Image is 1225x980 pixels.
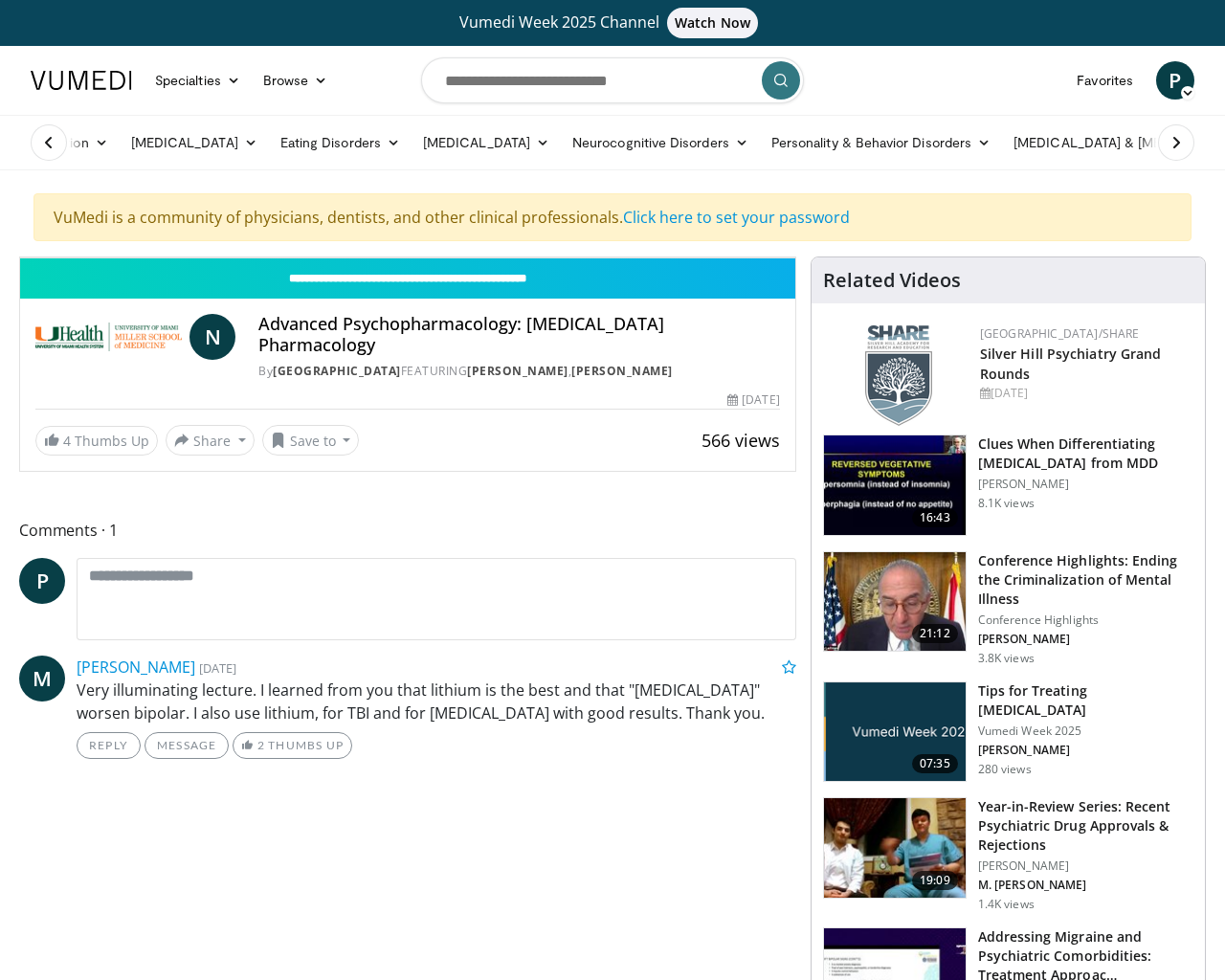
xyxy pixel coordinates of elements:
[823,551,1193,666] a: 21:12 Conference Highlights: Ending the Criminalization of Mental Illness Conference Highlights [...
[273,363,401,379] a: [GEOGRAPHIC_DATA]
[912,624,958,643] span: 21:12
[33,193,1192,241] div: VuMedi is a community of physicians, dentists, and other clinical professionals.
[824,798,966,898] img: adc337ff-cbb0-4800-ae68-2af767ccb007.150x105_q85_crop-smart_upscale.jpg
[702,429,780,452] span: 566 views
[823,681,1193,783] a: 07:35 Tips for Treating [MEDICAL_DATA] Vumedi Week 2025 [PERSON_NAME] 280 views
[978,651,1035,666] p: 3.8K views
[144,61,252,100] a: Specialties
[912,871,958,890] span: 19:09
[233,732,352,759] a: 2 Thumbs Up
[561,123,760,162] a: Neurocognitive Disorders
[35,426,158,456] a: 4 Thumbs Up
[77,679,796,724] p: Very illuminating lecture. I learned from you that lithium is the best and that "[MEDICAL_DATA]" ...
[823,434,1193,536] a: 16:43 Clues When Differentiating [MEDICAL_DATA] from MDD [PERSON_NAME] 8.1K views
[77,732,141,759] a: Reply
[19,518,796,543] span: Comments 1
[912,754,958,773] span: 07:35
[252,61,340,100] a: Browse
[145,732,229,759] a: Message
[865,325,932,426] img: f8aaeb6d-318f-4fcf-bd1d-54ce21f29e87.png.150x105_q85_autocrop_double_scale_upscale_version-0.2.png
[19,656,65,702] a: M
[412,123,561,162] a: [MEDICAL_DATA]
[120,123,269,162] a: [MEDICAL_DATA]
[980,345,1162,383] a: Silver Hill Psychiatry Grand Rounds
[978,743,1193,758] p: [PERSON_NAME]
[19,558,65,604] a: P
[623,207,850,228] a: Click here to set your password
[824,682,966,782] img: f9e3f9ac-65e5-4687-ad3f-59c0a5c287bd.png.150x105_q85_crop-smart_upscale.png
[33,8,1192,38] a: Vumedi Week 2025 ChannelWatch Now
[980,325,1140,342] a: [GEOGRAPHIC_DATA]/SHARE
[20,257,795,258] video-js: Video Player
[978,858,1193,874] p: [PERSON_NAME]
[31,71,132,90] img: VuMedi Logo
[978,612,1193,628] p: Conference Highlights
[978,551,1193,609] h3: Conference Highlights: Ending the Criminalization of Mental Illness
[823,797,1193,912] a: 19:09 Year-in-Review Series: Recent Psychiatric Drug Approvals & Rejections [PERSON_NAME] M. [PER...
[1065,61,1145,100] a: Favorites
[258,314,779,355] h4: Advanced Psychopharmacology: [MEDICAL_DATA] Pharmacology
[727,391,779,409] div: [DATE]
[1156,61,1194,100] a: P
[63,432,71,450] span: 4
[257,738,265,752] span: 2
[978,897,1035,912] p: 1.4K views
[199,659,236,677] small: [DATE]
[978,681,1193,720] h3: Tips for Treating [MEDICAL_DATA]
[978,724,1193,739] p: Vumedi Week 2025
[980,385,1190,402] div: [DATE]
[824,552,966,652] img: 1419e6f0-d69a-482b-b3ae-1573189bf46e.150x105_q85_crop-smart_upscale.jpg
[35,314,182,360] img: University of Miami
[467,363,568,379] a: [PERSON_NAME]
[978,797,1193,855] h3: Year-in-Review Series: Recent Psychiatric Drug Approvals & Rejections
[978,878,1193,893] p: M. [PERSON_NAME]
[421,57,804,103] input: Search topics, interventions
[262,425,360,456] button: Save to
[667,8,758,38] span: Watch Now
[978,496,1035,511] p: 8.1K views
[823,269,961,292] h4: Related Videos
[912,508,958,527] span: 16:43
[77,657,195,678] a: [PERSON_NAME]
[978,434,1193,473] h3: Clues When Differentiating [MEDICAL_DATA] from MDD
[978,477,1193,492] p: [PERSON_NAME]
[269,123,412,162] a: Eating Disorders
[189,314,235,360] a: N
[824,435,966,535] img: a6520382-d332-4ed3-9891-ee688fa49237.150x105_q85_crop-smart_upscale.jpg
[760,123,1002,162] a: Personality & Behavior Disorders
[166,425,255,456] button: Share
[571,363,673,379] a: [PERSON_NAME]
[978,762,1032,777] p: 280 views
[978,632,1193,647] p: [PERSON_NAME]
[258,363,779,380] div: By FEATURING ,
